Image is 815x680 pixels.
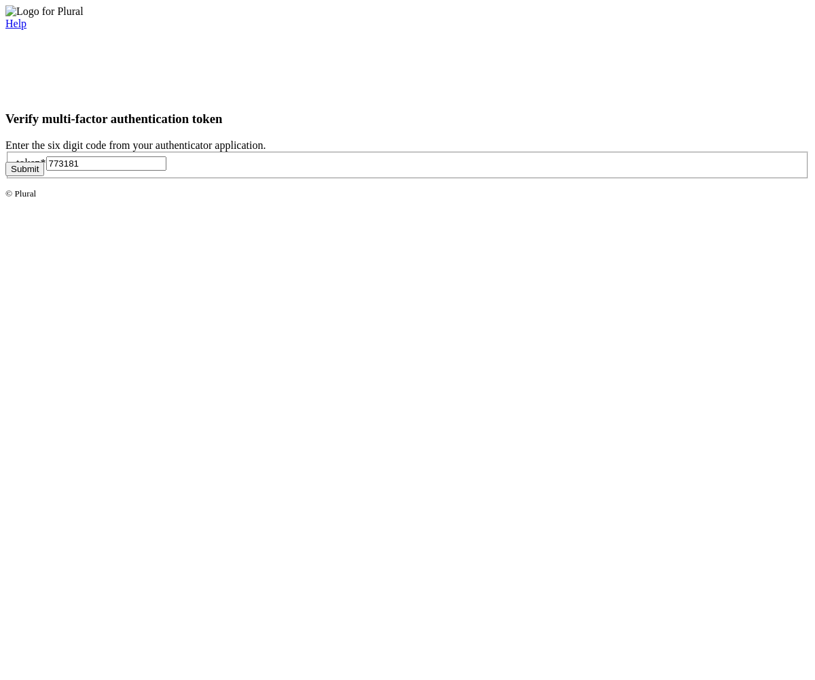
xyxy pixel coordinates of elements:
small: © Plural [5,188,36,199]
input: Six-digit code [46,156,166,171]
img: Logo for Plural [5,5,84,18]
h3: Verify multi-factor authentication token [5,112,810,126]
a: Help [5,18,26,29]
label: token [16,157,46,169]
button: Submit [5,162,44,176]
div: Enter the six digit code from your authenticator application. [5,139,810,152]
